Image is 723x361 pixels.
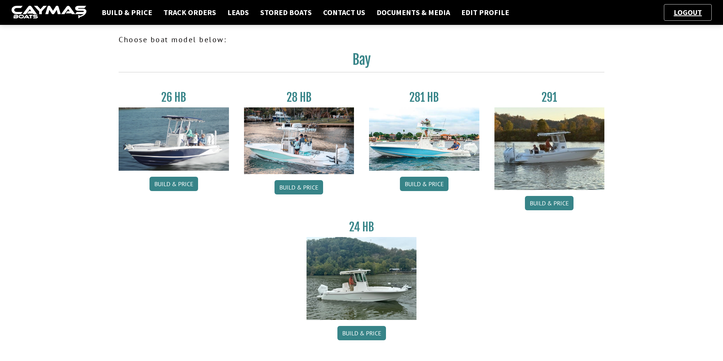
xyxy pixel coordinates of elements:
[400,177,448,191] a: Build & Price
[119,90,229,104] h3: 26 HB
[149,177,198,191] a: Build & Price
[494,90,605,104] h3: 291
[458,8,513,17] a: Edit Profile
[525,196,574,210] a: Build & Price
[369,90,479,104] h3: 281 HB
[11,6,87,20] img: caymas-dealer-connect-2ed40d3bc7270c1d8d7ffb4b79bf05adc795679939227970def78ec6f6c03838.gif
[119,107,229,171] img: 26_new_photo_resized.jpg
[307,220,417,234] h3: 24 HB
[307,237,417,320] img: 24_HB_thumbnail.jpg
[494,107,605,190] img: 291_Thumbnail.jpg
[319,8,369,17] a: Contact Us
[119,51,604,72] h2: Bay
[244,90,354,104] h3: 28 HB
[670,8,706,17] a: Logout
[337,326,386,340] a: Build & Price
[275,180,323,194] a: Build & Price
[119,34,604,45] p: Choose boat model below:
[244,107,354,174] img: 28_hb_thumbnail_for_caymas_connect.jpg
[224,8,253,17] a: Leads
[160,8,220,17] a: Track Orders
[373,8,454,17] a: Documents & Media
[256,8,316,17] a: Stored Boats
[369,107,479,171] img: 28-hb-twin.jpg
[98,8,156,17] a: Build & Price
